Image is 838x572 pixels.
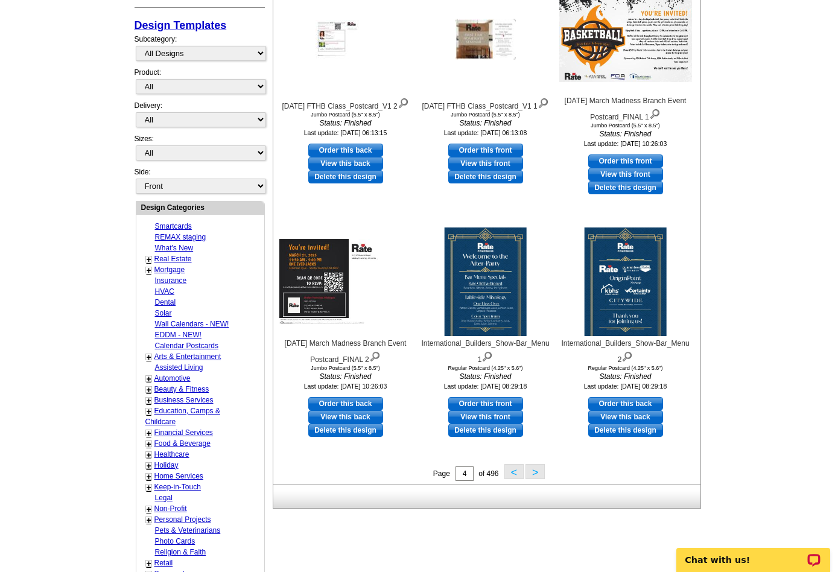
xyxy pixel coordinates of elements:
[584,227,667,336] img: International_Builders_Show-Bar_Menu 2
[588,424,663,437] a: Delete this design
[444,227,527,336] img: International_Builders_Show-Bar_Menu 1
[559,365,692,371] div: Regular Postcard (4.25" x 5.6")
[478,469,498,478] span: of 496
[668,534,838,572] iframe: LiveChat chat widget
[308,424,383,437] a: Delete this design
[135,67,265,100] div: Product:
[154,439,211,448] a: Food & Beverage
[147,461,151,471] a: +
[279,239,412,325] img: 3.21.25 March Madness Branch Event Postcard_FINAL 2
[147,385,151,395] a: +
[308,144,383,157] a: use this design
[588,154,663,168] a: use this design
[154,450,189,459] a: Healthcare
[155,537,195,545] a: Photo Cards
[155,331,202,339] a: EDDM - NEW!
[419,118,552,129] i: Status: Finished
[538,95,549,109] img: view design details
[279,95,412,112] div: [DATE] FTHB Class_Postcard_V1 2
[369,349,381,362] img: view design details
[145,407,220,426] a: Education, Camps & Childcare
[448,170,523,183] a: Delete this design
[559,338,692,365] div: International_Builders_Show-Bar_Menu 2
[433,469,450,478] span: Page
[155,526,221,535] a: Pets & Veterinarians
[279,112,412,118] div: Jumbo Postcard (5.5" x 8.5")
[155,233,206,241] a: REMAX staging
[525,464,545,479] button: >
[559,371,692,382] i: Status: Finished
[279,338,412,365] div: [DATE] March Madness Branch Event Postcard_FINAL 2
[147,515,151,525] a: +
[147,472,151,481] a: +
[147,407,151,416] a: +
[147,374,151,384] a: +
[559,129,692,139] i: Status: Finished
[154,483,201,491] a: Keep-in-Touch
[504,464,524,479] button: <
[135,34,265,67] div: Subcategory:
[456,19,516,60] img: 3.12.25 FTHB Class_Postcard_V1 1
[154,385,209,393] a: Beauty & Fitness
[398,95,409,109] img: view design details
[147,428,151,438] a: +
[419,95,552,112] div: [DATE] FTHB Class_Postcard_V1 1
[304,383,387,390] small: Last update: [DATE] 10:26:03
[155,222,192,230] a: Smartcards
[155,276,187,285] a: Insurance
[147,255,151,264] a: +
[155,287,174,296] a: HVAC
[448,397,523,410] a: use this design
[279,365,412,371] div: Jumbo Postcard (5.5" x 8.5")
[155,244,194,252] a: What's New
[444,129,527,136] small: Last update: [DATE] 06:13:08
[316,20,376,59] img: 3.12.25 FTHB Class_Postcard_V1 2
[448,410,523,424] a: View this front
[649,106,661,119] img: view design details
[588,410,663,424] a: View this back
[154,255,192,263] a: Real Estate
[136,202,264,213] div: Design Categories
[419,365,552,371] div: Regular Postcard (4.25" x 5.6")
[419,371,552,382] i: Status: Finished
[147,439,151,449] a: +
[154,352,221,361] a: Arts & Entertainment
[621,349,633,362] img: view design details
[588,168,663,181] a: View this front
[155,363,203,372] a: Assisted Living
[308,157,383,170] a: View this back
[448,157,523,170] a: View this front
[147,396,151,405] a: +
[155,548,206,556] a: Religion & Faith
[155,494,173,502] a: Legal
[444,383,527,390] small: Last update: [DATE] 08:29:18
[154,461,179,469] a: Holiday
[481,349,493,362] img: view design details
[154,504,187,513] a: Non-Profit
[588,181,663,194] a: Delete this design
[448,144,523,157] a: use this design
[147,450,151,460] a: +
[154,396,214,404] a: Business Services
[155,309,172,317] a: Solar
[147,352,151,362] a: +
[308,170,383,183] a: Delete this design
[419,112,552,118] div: Jumbo Postcard (5.5" x 8.5")
[155,320,229,328] a: Wall Calendars - NEW!
[584,140,667,147] small: Last update: [DATE] 10:26:03
[147,265,151,275] a: +
[559,122,692,129] div: Jumbo Postcard (5.5" x 8.5")
[147,483,151,492] a: +
[308,410,383,424] a: View this back
[154,559,173,567] a: Retail
[135,19,227,31] a: Design Templates
[135,133,265,167] div: Sizes:
[559,95,692,122] div: [DATE] March Madness Branch Event Postcard_FINAL 1
[154,265,185,274] a: Mortgage
[154,428,213,437] a: Financial Services
[135,100,265,133] div: Delivery:
[154,374,191,383] a: Automotive
[584,383,667,390] small: Last update: [DATE] 08:29:18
